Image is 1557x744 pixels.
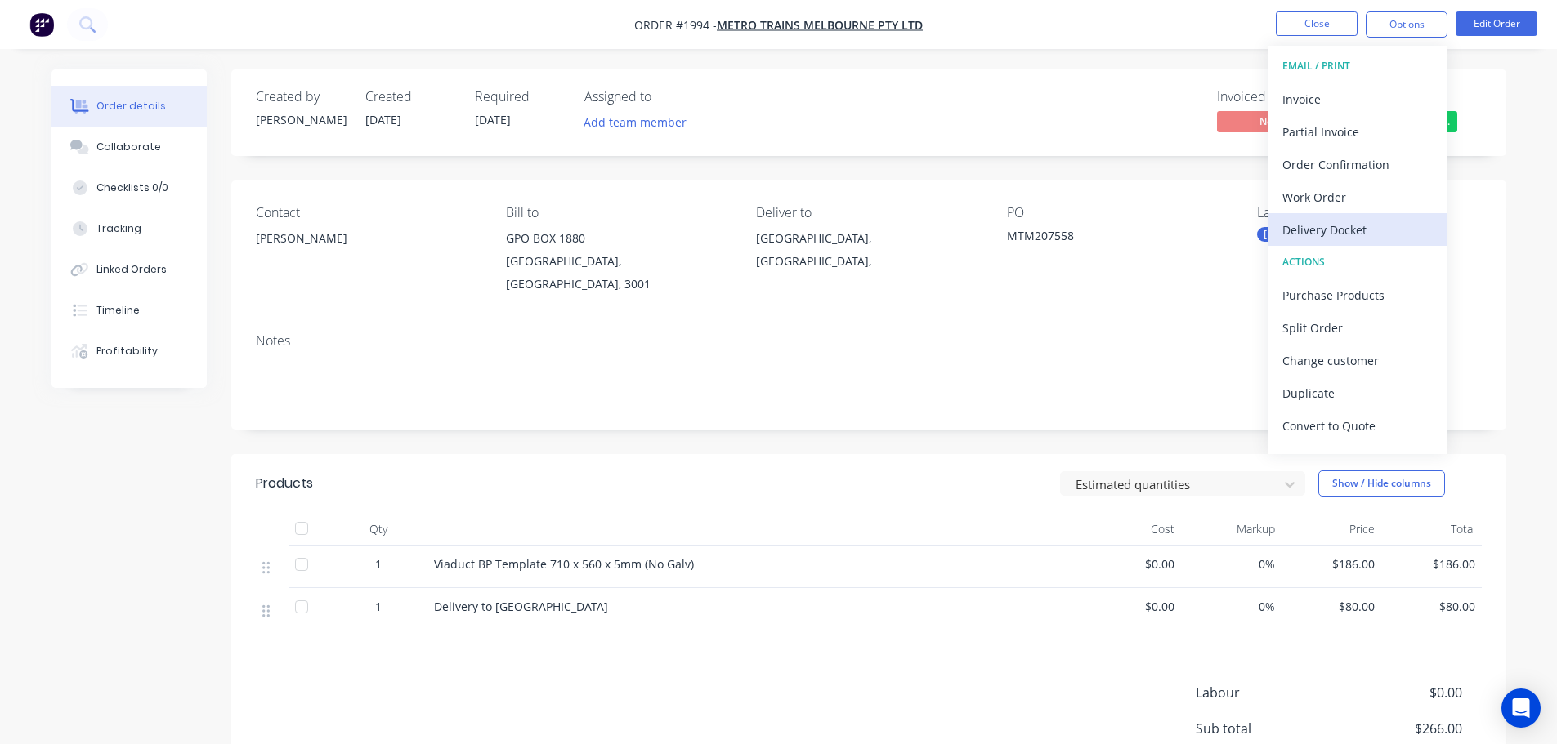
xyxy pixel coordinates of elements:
button: Add team member [575,111,695,133]
div: [PERSON_NAME] [1257,227,1348,242]
span: 0% [1188,555,1275,572]
div: Invoice [1282,87,1433,111]
div: Timeline [96,303,140,318]
div: Archive [1282,447,1433,470]
div: Linked Orders [96,262,167,277]
div: Split Order [1282,316,1433,340]
span: 1 [375,555,382,572]
span: $266.00 [1340,719,1461,738]
button: Profitability [51,331,207,372]
span: $0.00 [1088,598,1175,615]
div: Bill to [506,205,730,221]
div: Invoiced [1217,89,1340,105]
button: Checklists 0/0 [51,167,207,208]
div: [GEOGRAPHIC_DATA], [GEOGRAPHIC_DATA], 3001 [506,250,730,296]
div: EMAIL / PRINT [1282,56,1433,77]
span: $186.00 [1388,555,1475,572]
button: Tracking [51,208,207,249]
button: Add team member [584,111,696,133]
span: $80.00 [1388,598,1475,615]
span: Order #1994 - [634,17,717,33]
img: Factory [29,12,54,37]
div: PO [1007,205,1231,221]
div: Partial Invoice [1282,120,1433,144]
div: Collaborate [96,140,161,154]
span: Sub total [1196,719,1341,738]
div: Created by [256,89,346,105]
span: $186.00 [1288,555,1376,572]
div: Total [1381,513,1482,546]
div: GPO BOX 1880[GEOGRAPHIC_DATA], [GEOGRAPHIC_DATA], 3001 [506,227,730,296]
span: Delivery to [GEOGRAPHIC_DATA] [434,599,608,614]
span: 0% [1188,598,1275,615]
button: Collaborate [51,127,207,167]
div: Assigned to [584,89,748,105]
div: [PERSON_NAME] [256,111,346,128]
div: Convert to Quote [1282,414,1433,438]
span: No [1217,111,1315,131]
button: Show / Hide columns [1318,470,1445,497]
div: Delivery Docket [1282,218,1433,242]
div: Price [1282,513,1382,546]
span: $80.00 [1288,598,1376,615]
div: Purchase Products [1282,283,1433,307]
button: Options [1366,11,1447,38]
div: Tracking [96,221,141,236]
span: Viaduct BP Template 710 x 560 x 5mm (No Galv) [434,556,694,572]
div: Order Confirmation [1282,153,1433,176]
div: Duplicate [1282,381,1433,405]
button: Timeline [51,290,207,331]
div: Required [475,89,565,105]
button: Close [1276,11,1358,36]
div: Markup [1181,513,1282,546]
div: Order details [96,99,166,114]
span: Labour [1196,683,1341,702]
div: Profitability [96,344,158,359]
div: Notes [256,333,1482,349]
div: Checklists 0/0 [96,180,168,195]
div: Labels [1257,205,1481,221]
span: [DATE] [475,112,511,127]
button: Edit Order [1456,11,1537,36]
div: Open Intercom Messenger [1501,688,1541,728]
div: [PERSON_NAME] [256,227,480,250]
div: Qty [329,513,427,546]
div: Created [365,89,455,105]
button: Linked Orders [51,249,207,290]
div: Products [256,474,313,493]
div: Work Order [1282,185,1433,209]
div: [GEOGRAPHIC_DATA], [GEOGRAPHIC_DATA], [756,227,980,273]
div: Contact [256,205,480,221]
a: METRO TRAINS MELBOURNE PTY LTD [717,17,923,33]
span: 1 [375,598,382,615]
span: $0.00 [1340,683,1461,702]
span: $0.00 [1088,555,1175,572]
div: ACTIONS [1282,252,1433,273]
button: Order details [51,86,207,127]
div: GPO BOX 1880 [506,227,730,250]
div: [PERSON_NAME] [256,227,480,279]
div: Deliver to [756,205,980,221]
div: MTM207558 [1007,227,1211,250]
div: [GEOGRAPHIC_DATA], [GEOGRAPHIC_DATA], [756,227,980,279]
span: [DATE] [365,112,401,127]
div: Change customer [1282,349,1433,372]
div: Cost [1081,513,1182,546]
